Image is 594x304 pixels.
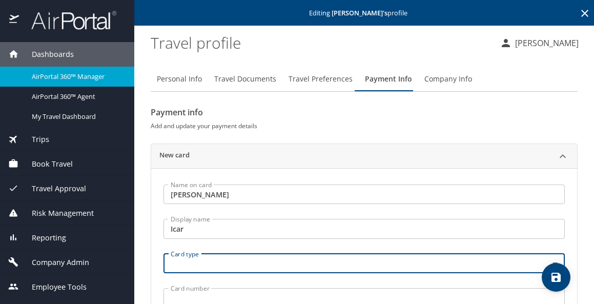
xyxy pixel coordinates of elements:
[424,73,472,86] span: Company Info
[151,120,578,131] h6: Add and update your payment details
[151,67,578,91] div: Profile
[159,150,190,163] h2: New card
[214,73,276,86] span: Travel Documents
[32,112,122,121] span: My Travel Dashboard
[163,219,565,238] input: Ex. My corporate card
[163,254,565,273] div: ​
[19,257,89,268] span: Company Admin
[157,73,202,86] span: Personal Info
[496,34,583,52] button: [PERSON_NAME]
[151,144,577,169] div: New card
[20,10,116,30] img: airportal-logo.png
[9,10,20,30] img: icon-airportal.png
[289,73,353,86] span: Travel Preferences
[19,208,94,219] span: Risk Management
[19,232,66,244] span: Reporting
[137,10,591,16] p: Editing profile
[512,37,579,49] p: [PERSON_NAME]
[365,73,412,86] span: Payment Info
[151,27,491,58] h1: Travel profile
[332,8,387,17] strong: [PERSON_NAME] 's
[32,92,122,102] span: AirPortal 360™ Agent
[542,263,570,292] button: save
[32,72,122,82] span: AirPortal 360™ Manager
[19,134,49,145] span: Trips
[19,281,87,293] span: Employee Tools
[19,49,74,60] span: Dashboards
[19,158,73,170] span: Book Travel
[151,104,578,120] h2: Payment info
[19,183,86,194] span: Travel Approval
